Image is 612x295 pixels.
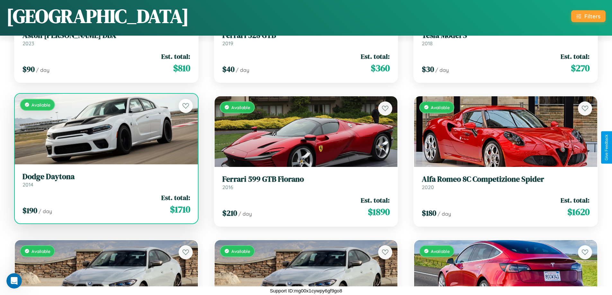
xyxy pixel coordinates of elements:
span: Est. total: [161,52,190,61]
span: $ 190 [22,205,37,216]
h3: Ferrari 599 GTB Fiorano [222,175,390,184]
div: Filters [584,13,600,20]
span: $ 40 [222,64,235,74]
span: Available [31,102,50,108]
span: / day [36,67,49,73]
h3: Alfa Romeo 8C Competizione Spider [422,175,590,184]
span: 2023 [22,40,34,47]
span: Available [231,105,250,110]
span: 2016 [222,184,233,190]
span: / day [438,211,451,217]
span: / day [435,67,449,73]
span: $ 30 [422,64,434,74]
span: Est. total: [361,52,390,61]
span: / day [238,211,252,217]
span: $ 180 [422,208,436,218]
span: 2014 [22,181,33,188]
span: Available [431,105,450,110]
span: Est. total: [161,193,190,202]
a: Aston [PERSON_NAME] DBX2023 [22,31,190,47]
a: Ferrari 328 GTB2019 [222,31,390,47]
h3: Tesla Model S [422,31,590,40]
span: / day [39,208,52,214]
button: Filters [571,10,606,22]
h3: Dodge Daytona [22,172,190,181]
span: $ 360 [371,62,390,74]
span: Available [431,248,450,254]
span: $ 1620 [567,205,590,218]
span: $ 90 [22,64,35,74]
span: Est. total: [561,195,590,205]
div: Give Feedback [604,134,609,161]
span: Est. total: [561,52,590,61]
span: Available [31,248,50,254]
a: Ferrari 599 GTB Fiorano2016 [222,175,390,190]
h1: [GEOGRAPHIC_DATA] [6,3,189,29]
span: Available [231,248,250,254]
h3: Ferrari 328 GTB [222,31,390,40]
span: $ 810 [173,62,190,74]
span: $ 270 [571,62,590,74]
span: Est. total: [361,195,390,205]
a: Alfa Romeo 8C Competizione Spider2020 [422,175,590,190]
span: $ 1710 [170,203,190,216]
span: $ 210 [222,208,237,218]
iframe: Intercom live chat [6,273,22,289]
p: Support ID: mg00x1cywpy6gf9go8 [270,286,342,295]
a: Dodge Daytona2014 [22,172,190,188]
span: 2020 [422,184,434,190]
span: 2018 [422,40,433,47]
span: 2019 [222,40,233,47]
a: Tesla Model S2018 [422,31,590,47]
span: $ 1890 [368,205,390,218]
h3: Aston [PERSON_NAME] DBX [22,31,190,40]
span: / day [236,67,249,73]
